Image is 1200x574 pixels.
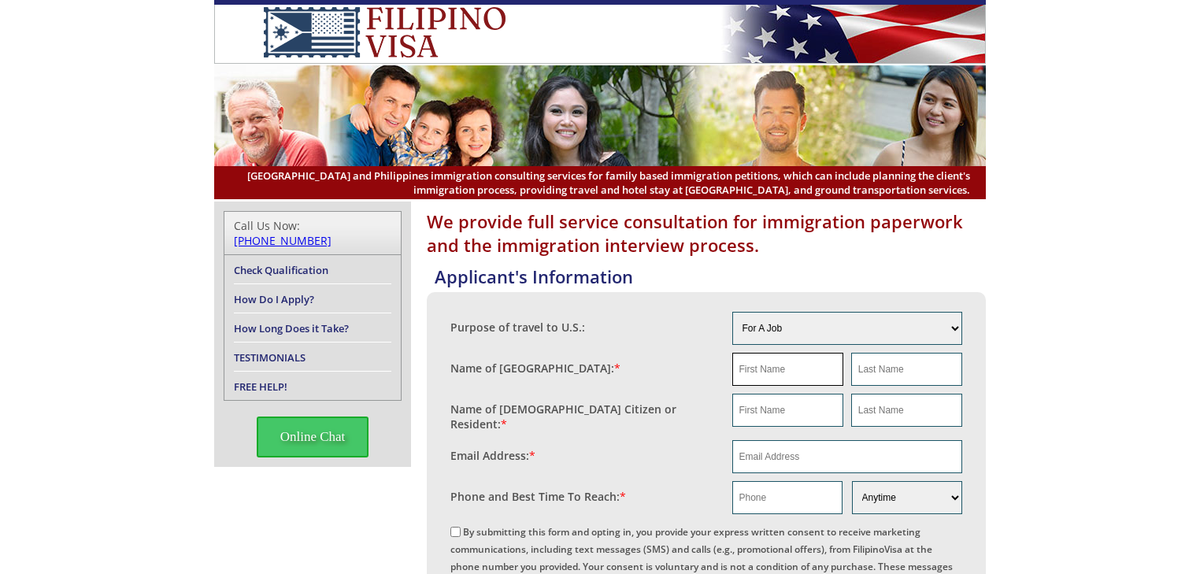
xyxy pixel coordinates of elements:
input: Last Name [851,353,962,386]
span: [GEOGRAPHIC_DATA] and Philippines immigration consulting services for family based immigration pe... [230,168,970,197]
h1: We provide full service consultation for immigration paperwork and the immigration interview proc... [427,209,986,257]
input: First Name [732,353,843,386]
label: Phone and Best Time To Reach: [450,489,626,504]
input: By submitting this form and opting in, you provide your express written consent to receive market... [450,527,461,537]
input: First Name [732,394,843,427]
span: Online Chat [257,417,369,457]
input: Last Name [851,394,962,427]
div: Call Us Now: [234,218,391,248]
a: [PHONE_NUMBER] [234,233,331,248]
label: Email Address: [450,448,535,463]
a: TESTIMONIALS [234,350,306,365]
label: Purpose of travel to U.S.: [450,320,585,335]
select: Phone and Best Reach Time are required. [852,481,962,514]
a: FREE HELP! [234,380,287,394]
h4: Applicant's Information [435,265,986,288]
a: Check Qualification [234,263,328,277]
a: How Long Does it Take? [234,321,349,335]
input: Email Address [732,440,963,473]
a: How Do I Apply? [234,292,314,306]
label: Name of [DEMOGRAPHIC_DATA] Citizen or Resident: [450,402,717,431]
input: Phone [732,481,843,514]
label: Name of [GEOGRAPHIC_DATA]: [450,361,620,376]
